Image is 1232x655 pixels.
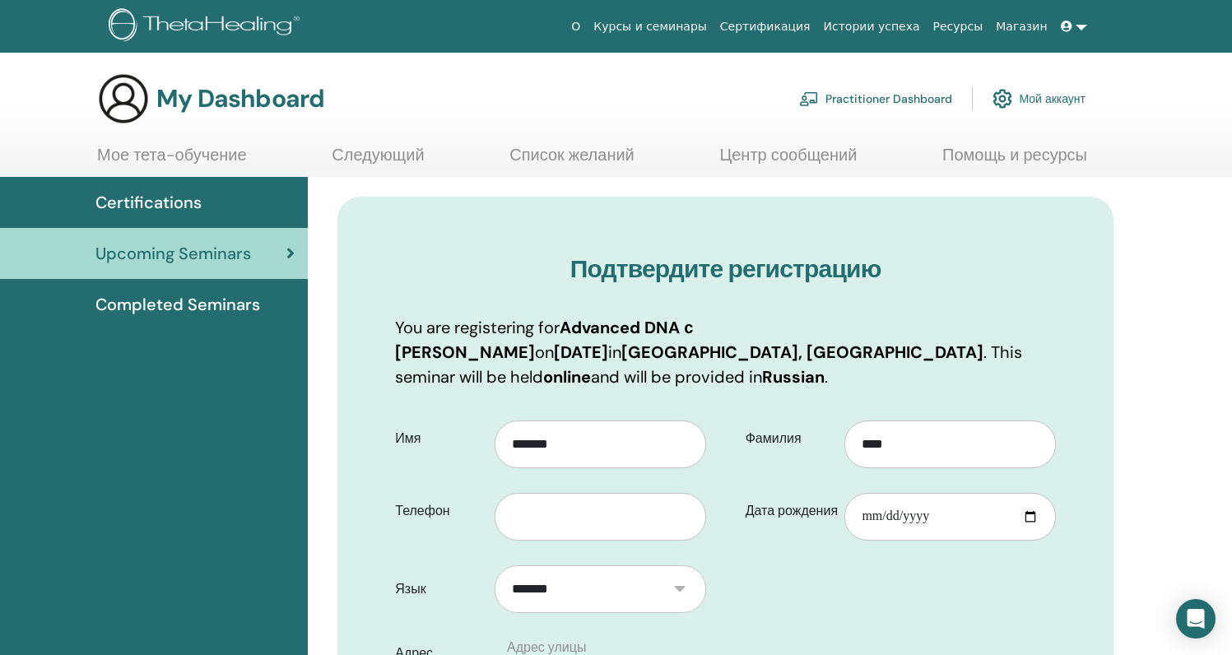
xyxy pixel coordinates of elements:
[109,8,305,45] img: logo.png
[799,91,819,106] img: chalkboard-teacher.svg
[95,292,260,317] span: Completed Seminars
[509,145,635,177] a: Список желаний
[383,495,495,527] label: Телефон
[942,145,1087,177] a: Помощь и ресурсы
[156,84,324,114] h3: My Dashboard
[993,85,1012,113] img: cog.svg
[719,145,857,177] a: Центр сообщений
[543,366,591,388] b: online
[993,81,1086,117] a: Мой аккаунт
[587,12,714,42] a: Курсы и семинары
[383,574,495,605] label: Язык
[332,145,424,177] a: Следующий
[714,12,817,42] a: Сертификация
[383,423,495,454] label: Имя
[95,190,202,215] span: Certifications
[565,12,587,42] a: О
[733,423,845,454] label: Фамилия
[97,72,150,125] img: generic-user-icon.jpg
[395,254,1056,284] h3: Подтвердите регистрацию
[927,12,990,42] a: Ресурсы
[989,12,1053,42] a: Магазин
[799,81,952,117] a: Practitioner Dashboard
[762,366,825,388] b: Russian
[733,495,845,527] label: Дата рождения
[95,241,251,266] span: Upcoming Seminars
[395,315,1056,389] p: You are registering for on in . This seminar will be held and will be provided in .
[621,341,983,363] b: [GEOGRAPHIC_DATA], [GEOGRAPHIC_DATA]
[817,12,927,42] a: Истории успеха
[1176,599,1216,639] div: Open Intercom Messenger
[97,145,247,177] a: Мое тета-обучение
[554,341,608,363] b: [DATE]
